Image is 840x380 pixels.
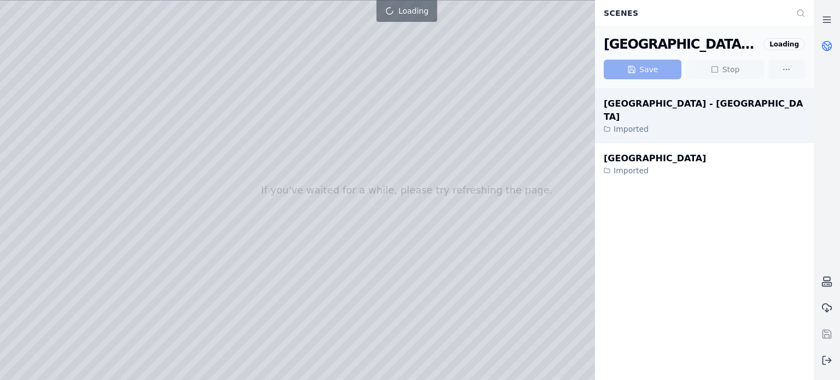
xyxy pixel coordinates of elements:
div: Cabo Verde - New terminal [604,36,759,53]
div: Imported [604,165,706,176]
div: Loading [763,38,805,50]
div: Imported [604,124,805,135]
div: [GEOGRAPHIC_DATA] - [GEOGRAPHIC_DATA] [604,97,805,124]
div: Scenes [597,3,790,24]
div: [GEOGRAPHIC_DATA] [604,152,706,165]
span: Loading [398,5,428,16]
